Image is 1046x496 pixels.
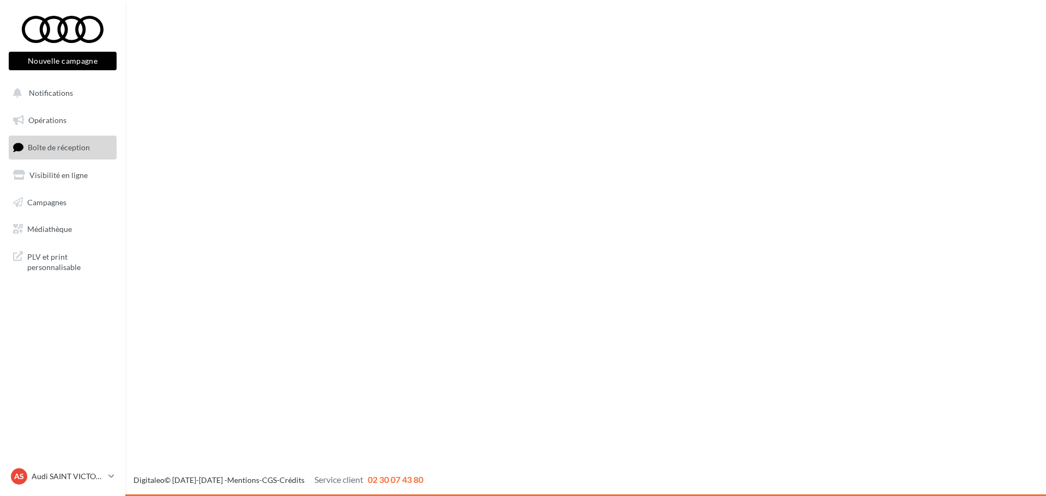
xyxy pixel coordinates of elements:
[27,197,66,206] span: Campagnes
[133,475,165,485] a: Digitaleo
[7,136,119,159] a: Boîte de réception
[9,466,117,487] a: AS Audi SAINT VICTORET
[29,170,88,180] span: Visibilité en ligne
[14,471,24,482] span: AS
[7,164,119,187] a: Visibilité en ligne
[27,249,112,273] span: PLV et print personnalisable
[7,82,114,105] button: Notifications
[7,245,119,277] a: PLV et print personnalisable
[133,475,423,485] span: © [DATE]-[DATE] - - -
[368,474,423,485] span: 02 30 07 43 80
[262,475,277,485] a: CGS
[32,471,104,482] p: Audi SAINT VICTORET
[29,88,73,97] span: Notifications
[7,218,119,241] a: Médiathèque
[279,475,305,485] a: Crédits
[314,474,363,485] span: Service client
[28,115,66,125] span: Opérations
[227,475,259,485] a: Mentions
[28,143,90,152] span: Boîte de réception
[7,191,119,214] a: Campagnes
[7,109,119,132] a: Opérations
[9,52,117,70] button: Nouvelle campagne
[27,224,72,234] span: Médiathèque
